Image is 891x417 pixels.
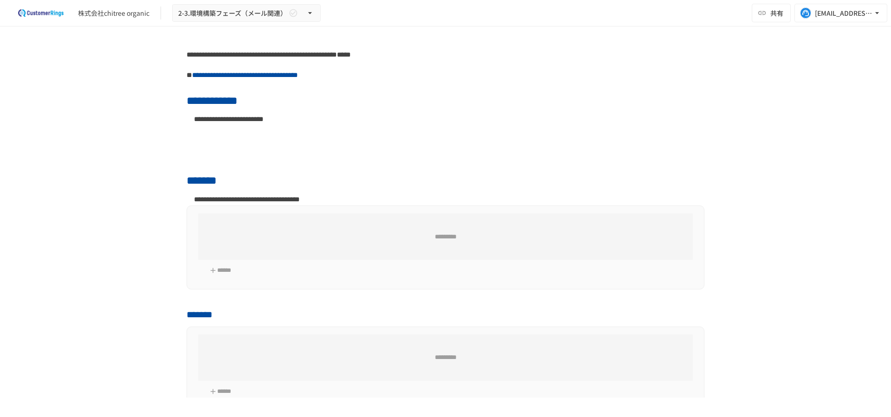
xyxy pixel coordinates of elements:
[794,4,887,22] button: [EMAIL_ADDRESS][DOMAIN_NAME]
[178,7,287,19] span: 2-3.環境構築フェーズ（メール関連）
[815,7,872,19] div: [EMAIL_ADDRESS][DOMAIN_NAME]
[78,8,149,18] div: 株式会社chitree organic
[11,6,71,20] img: 2eEvPB0nRDFhy0583kMjGN2Zv6C2P7ZKCFl8C3CzR0M
[752,4,791,22] button: 共有
[770,8,783,18] span: 共有
[172,4,321,22] button: 2-3.環境構築フェーズ（メール関連）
